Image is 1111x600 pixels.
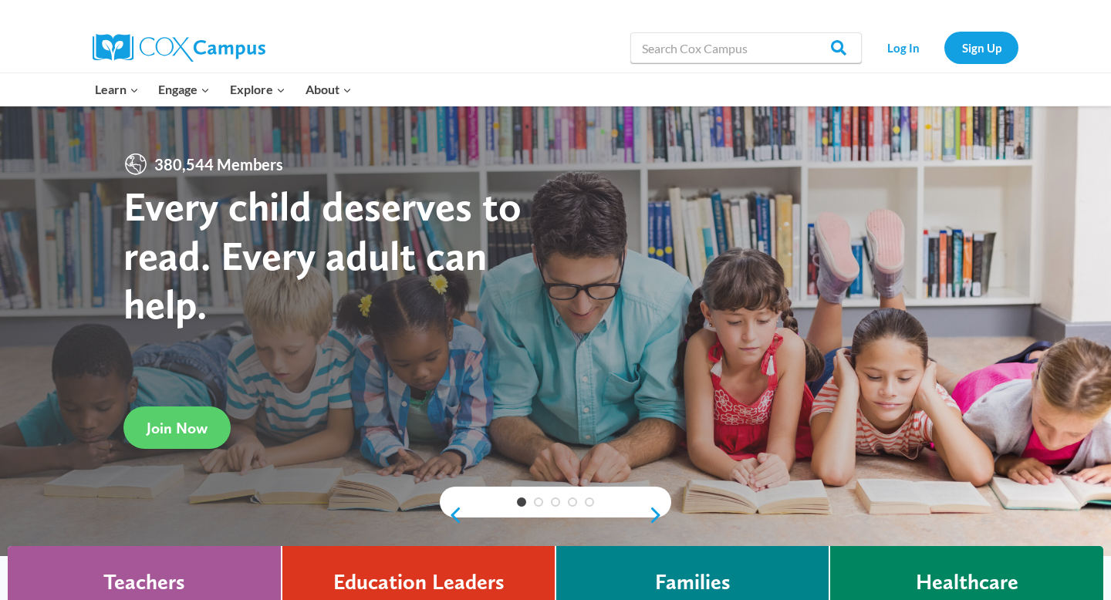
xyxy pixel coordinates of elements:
span: 380,544 Members [148,152,289,177]
a: previous [440,506,463,524]
a: next [648,506,671,524]
span: Engage [158,79,210,99]
a: 5 [585,497,594,507]
a: 4 [568,497,577,507]
a: Join Now [123,406,231,449]
h4: Families [655,569,731,595]
a: 2 [534,497,543,507]
a: Log In [870,32,937,63]
span: Join Now [147,419,208,437]
span: About [306,79,352,99]
h4: Teachers [103,569,185,595]
nav: Secondary Navigation [870,32,1018,63]
span: Explore [230,79,285,99]
a: Sign Up [944,32,1018,63]
a: 1 [517,497,526,507]
strong: Every child deserves to read. Every adult can help. [123,181,522,329]
input: Search Cox Campus [630,32,862,63]
img: Cox Campus [93,34,265,62]
div: content slider buttons [440,500,671,531]
h4: Healthcare [916,569,1018,595]
span: Learn [95,79,139,99]
nav: Primary Navigation [85,73,361,106]
a: 3 [551,497,560,507]
h4: Education Leaders [333,569,505,595]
